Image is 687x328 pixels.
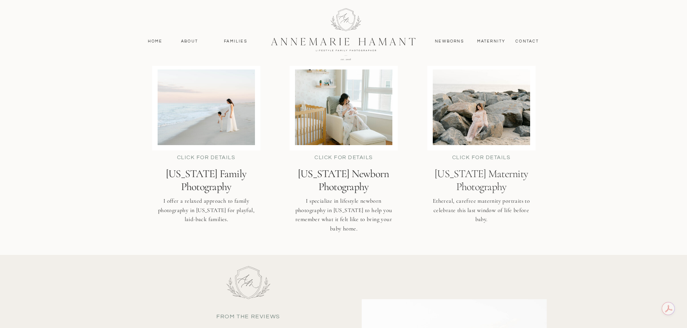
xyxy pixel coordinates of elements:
a: [US_STATE] Maternity Photography [420,167,543,193]
a: Home [145,38,166,45]
h2: [US_STATE] Family Photography [145,167,268,193]
a: [US_STATE] Newborn Photography [282,167,405,193]
h3: I offer a relaxed approach to family photography in [US_STATE] for playful, laid-back families. [154,197,259,227]
a: About [179,38,200,45]
a: [US_STATE] FamilyPhotography [145,167,268,193]
p: from the reviews [182,313,315,324]
p: Ethereal, carefree maternity portraits to celebrate this last window of life before baby. [431,197,532,234]
div: click for details [444,154,519,162]
a: Families [220,38,252,45]
a: Newborns [432,38,467,45]
div: click for details [171,154,242,165]
a: MAternity [477,38,505,45]
h3: I specialize in lifestyle newborn photography in [US_STATE] to help you remember what it felt lik... [293,197,395,234]
div: click for details [306,154,382,162]
a: contact [512,38,543,45]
